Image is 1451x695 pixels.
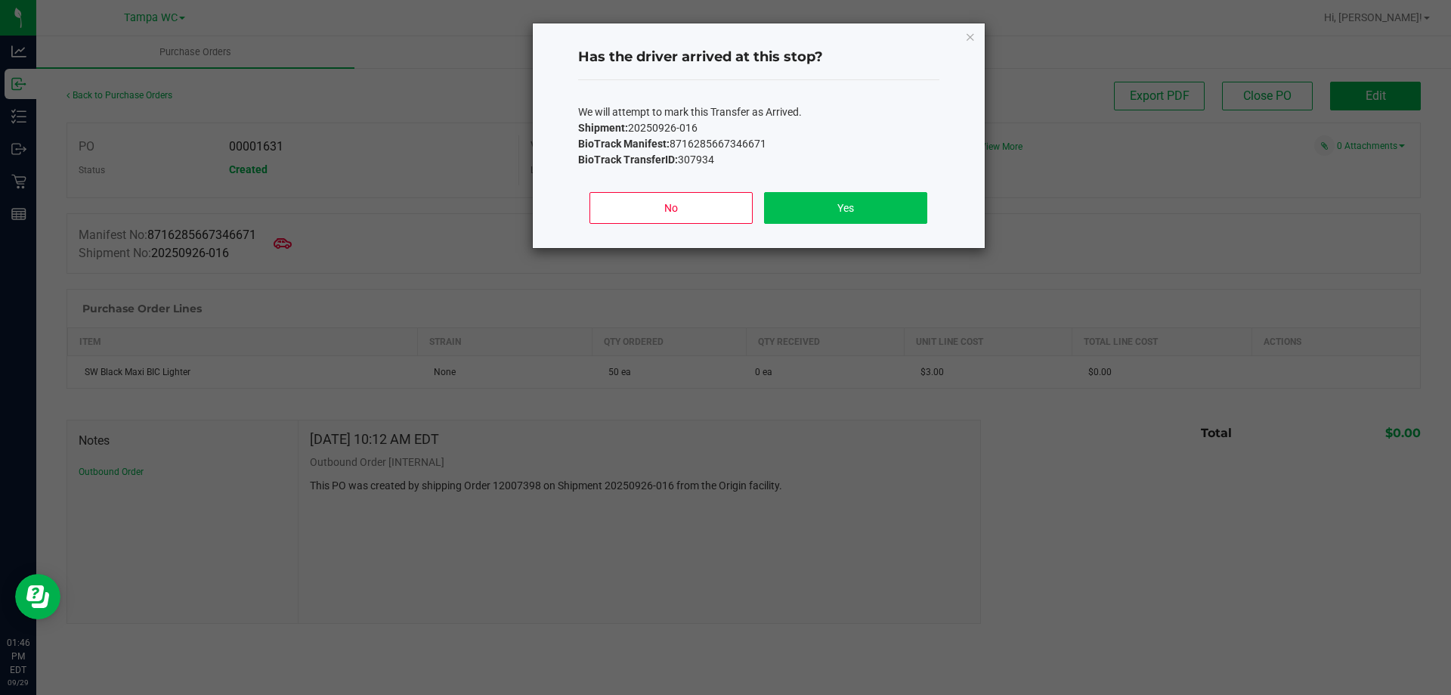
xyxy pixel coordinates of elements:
[965,27,976,45] button: Close
[578,154,678,166] b: BioTrack TransferID:
[578,122,628,134] b: Shipment:
[578,48,939,67] h4: Has the driver arrived at this stop?
[578,152,939,168] p: 307934
[764,192,927,224] button: Yes
[589,192,752,224] button: No
[15,574,60,619] iframe: Resource center
[578,136,939,152] p: 8716285667346671
[578,120,939,136] p: 20250926-016
[578,104,939,120] p: We will attempt to mark this Transfer as Arrived.
[578,138,670,150] b: BioTrack Manifest:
